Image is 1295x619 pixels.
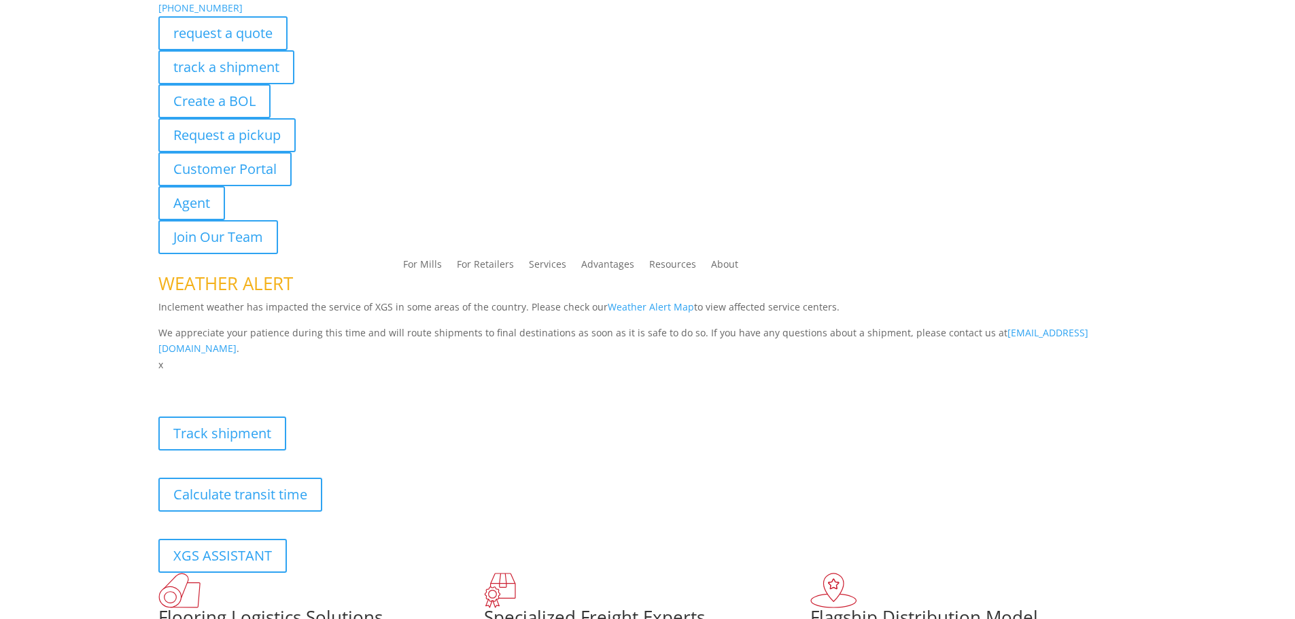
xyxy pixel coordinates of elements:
img: xgs-icon-flagship-distribution-model-red [810,573,857,608]
span: WEATHER ALERT [158,271,293,296]
b: Visibility, transparency, and control for your entire supply chain. [158,375,462,388]
a: track a shipment [158,50,294,84]
a: [PHONE_NUMBER] [158,1,243,14]
p: Inclement weather has impacted the service of XGS in some areas of the country. Please check our ... [158,299,1137,325]
a: Calculate transit time [158,478,322,512]
a: Weather Alert Map [608,300,694,313]
a: Track shipment [158,417,286,450]
a: Agent [158,186,225,220]
a: Request a pickup [158,118,296,152]
p: We appreciate your patience during this time and will route shipments to final destinations as so... [158,325,1137,357]
a: For Retailers [457,260,514,275]
a: Create a BOL [158,84,271,118]
p: x [158,357,1137,373]
a: Join Our Team [158,220,278,254]
img: xgs-icon-focused-on-flooring-red [484,573,516,608]
a: XGS ASSISTANT [158,539,287,573]
a: Customer Portal [158,152,292,186]
a: Advantages [581,260,634,275]
a: Resources [649,260,696,275]
a: request a quote [158,16,288,50]
a: Services [529,260,566,275]
a: About [711,260,738,275]
a: For Mills [403,260,442,275]
img: xgs-icon-total-supply-chain-intelligence-red [158,573,201,608]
